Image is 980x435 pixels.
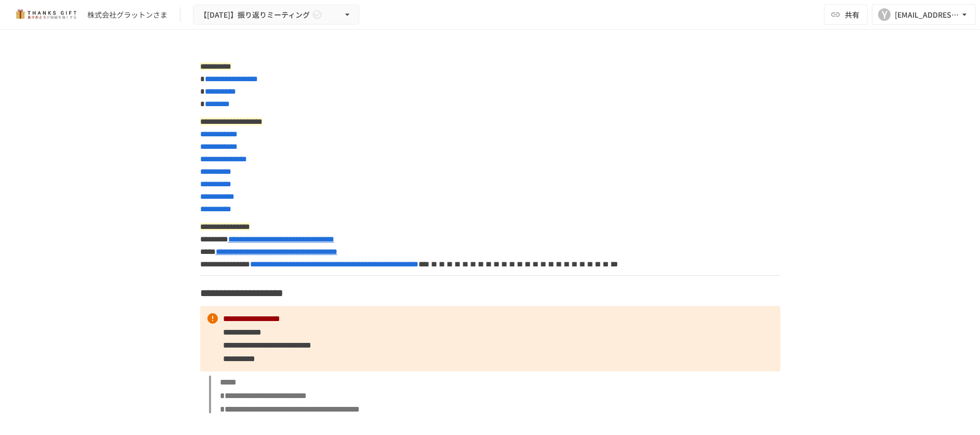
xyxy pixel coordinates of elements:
div: [EMAIL_ADDRESS][DOMAIN_NAME] [895,8,959,21]
img: mMP1OxWUAhQbsRWCurg7vIHe5HqDpP7qZo7fRoNLXQh [12,6,79,23]
span: 共有 [845,9,859,20]
div: 株式会社グラットンさま [87,9,167,20]
div: Y [878,8,891,21]
button: Y[EMAIL_ADDRESS][DOMAIN_NAME] [872,4,976,25]
span: 【[DATE]】振り返りミーティング [200,8,310,21]
button: 共有 [824,4,868,25]
button: 【[DATE]】振り返りミーティング [193,5,359,25]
